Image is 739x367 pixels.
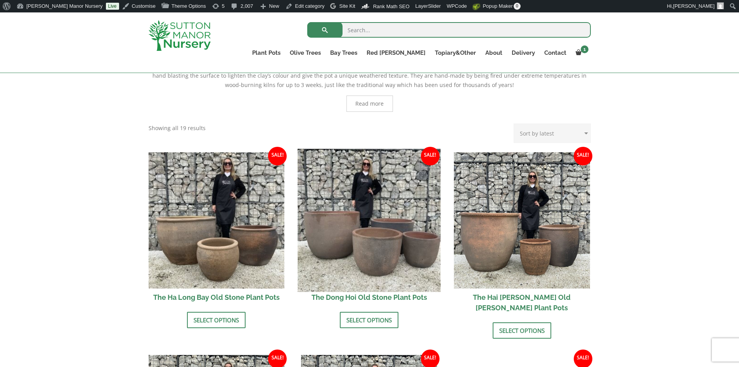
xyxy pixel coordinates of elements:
[454,289,590,317] h2: The Hai [PERSON_NAME] Old [PERSON_NAME] Plant Pots
[430,47,481,58] a: Topiary&Other
[298,149,441,292] img: The Dong Hoi Old Stone Plant Pots
[106,3,119,10] a: Live
[514,3,521,10] span: 0
[149,62,591,90] p: Vietnamese artisan pottery is a tradition that uses Vietnam dark heavy clays which are harvested ...
[673,3,715,9] span: [PERSON_NAME]
[493,322,551,339] a: Select options for “The Hai Phong Old Stone Plant Pots”
[373,3,410,9] span: Rank Math SEO
[285,47,325,58] a: Olive Trees
[325,47,362,58] a: Bay Trees
[149,20,211,51] img: logo
[247,47,285,58] a: Plant Pots
[301,152,437,306] a: Sale! The Dong Hoi Old Stone Plant Pots
[514,123,591,143] select: Shop order
[454,152,590,317] a: Sale! The Hai [PERSON_NAME] Old [PERSON_NAME] Plant Pots
[574,147,592,165] span: Sale!
[340,312,398,328] a: Select options for “The Dong Hoi Old Stone Plant Pots”
[149,123,206,133] p: Showing all 19 results
[187,312,246,328] a: Select options for “The Ha Long Bay Old Stone Plant Pots”
[149,152,285,306] a: Sale! The Ha Long Bay Old Stone Plant Pots
[268,147,287,165] span: Sale!
[301,289,437,306] h2: The Dong Hoi Old Stone Plant Pots
[355,101,384,106] span: Read more
[571,47,591,58] a: 1
[581,45,588,53] span: 1
[421,147,440,165] span: Sale!
[540,47,571,58] a: Contact
[149,289,285,306] h2: The Ha Long Bay Old Stone Plant Pots
[362,47,430,58] a: Red [PERSON_NAME]
[481,47,507,58] a: About
[149,152,285,289] img: The Ha Long Bay Old Stone Plant Pots
[507,47,540,58] a: Delivery
[454,152,590,289] img: The Hai Phong Old Stone Plant Pots
[339,3,355,9] span: Site Kit
[307,22,591,38] input: Search...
